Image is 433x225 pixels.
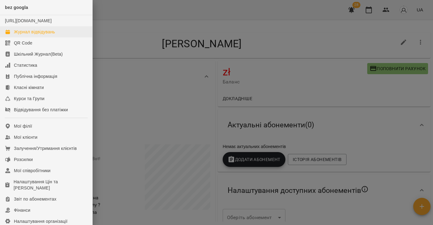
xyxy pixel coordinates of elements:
div: Розсилки [14,156,33,163]
div: Журнал відвідувань [14,29,55,35]
div: Налаштування організації [14,218,68,224]
div: Шкільний Журнал(Beta) [14,51,63,57]
div: QR Code [14,40,32,46]
div: Налаштування Цін та [PERSON_NAME] [14,179,87,191]
span: bez googla [5,5,28,10]
div: Статистика [14,62,37,68]
div: Фінанси [14,207,30,213]
div: Курси та Групи [14,96,44,102]
div: Відвідування без платіжки [14,107,68,113]
div: Мої співробітники [14,168,51,174]
div: Публічна інформація [14,73,57,79]
div: Звіт по абонементах [14,196,57,202]
a: [URL][DOMAIN_NAME] [5,18,52,23]
div: Класні кімнати [14,84,44,91]
div: Мої філії [14,123,32,129]
div: Мої клієнти [14,134,37,140]
div: Залучення/Утримання клієнтів [14,145,77,151]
